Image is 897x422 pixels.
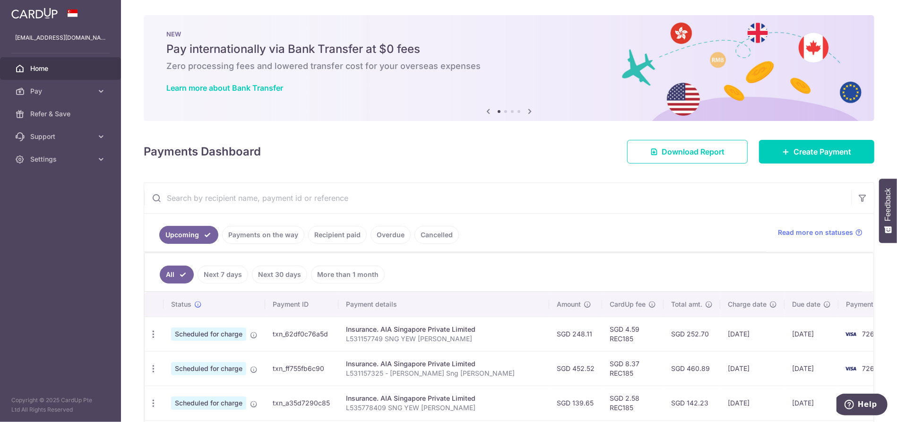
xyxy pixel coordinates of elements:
[265,317,338,351] td: txn_62df0c76a5d
[664,386,720,420] td: SGD 142.23
[346,369,542,378] p: L531157325 - [PERSON_NAME] Sng [PERSON_NAME]
[557,300,581,309] span: Amount
[862,364,879,372] span: 7260
[837,394,888,417] iframe: Opens a widget where you can find more information
[265,386,338,420] td: txn_a35d7290c85
[166,30,852,38] p: NEW
[30,155,93,164] span: Settings
[222,226,304,244] a: Payments on the way
[308,226,367,244] a: Recipient paid
[252,266,307,284] a: Next 30 days
[166,42,852,57] h5: Pay internationally via Bank Transfer at $0 fees
[602,317,664,351] td: SGD 4.59 REC185
[671,300,702,309] span: Total amt.
[841,363,860,374] img: Bank Card
[862,330,879,338] span: 7260
[664,351,720,386] td: SGD 460.89
[720,386,785,420] td: [DATE]
[792,300,820,309] span: Due date
[265,351,338,386] td: txn_ff755fb6c90
[371,226,411,244] a: Overdue
[662,146,724,157] span: Download Report
[346,394,542,403] div: Insurance. AIA Singapore Private Limited
[346,334,542,344] p: L531157749 SNG YEW [PERSON_NAME]
[171,362,246,375] span: Scheduled for charge
[610,300,646,309] span: CardUp fee
[171,327,246,341] span: Scheduled for charge
[346,359,542,369] div: Insurance. AIA Singapore Private Limited
[338,292,549,317] th: Payment details
[549,351,602,386] td: SGD 452.52
[159,226,218,244] a: Upcoming
[793,146,851,157] span: Create Payment
[602,386,664,420] td: SGD 2.58 REC185
[30,86,93,96] span: Pay
[346,403,542,413] p: L535778409 SNG YEW [PERSON_NAME]
[346,325,542,334] div: Insurance. AIA Singapore Private Limited
[144,143,261,160] h4: Payments Dashboard
[549,317,602,351] td: SGD 248.11
[602,351,664,386] td: SGD 8.37 REC185
[171,300,191,309] span: Status
[30,109,93,119] span: Refer & Save
[627,140,748,164] a: Download Report
[15,33,106,43] p: [EMAIL_ADDRESS][DOMAIN_NAME]
[30,64,93,73] span: Home
[728,300,767,309] span: Charge date
[30,132,93,141] span: Support
[720,351,785,386] td: [DATE]
[785,386,838,420] td: [DATE]
[759,140,874,164] a: Create Payment
[664,317,720,351] td: SGD 252.70
[166,83,283,93] a: Learn more about Bank Transfer
[171,396,246,410] span: Scheduled for charge
[198,266,248,284] a: Next 7 days
[879,179,897,243] button: Feedback - Show survey
[785,351,838,386] td: [DATE]
[549,386,602,420] td: SGD 139.65
[778,228,853,237] span: Read more on statuses
[841,328,860,340] img: Bank Card
[720,317,785,351] td: [DATE]
[11,8,58,19] img: CardUp
[265,292,338,317] th: Payment ID
[144,183,851,213] input: Search by recipient name, payment id or reference
[884,188,892,221] span: Feedback
[311,266,385,284] a: More than 1 month
[166,60,852,72] h6: Zero processing fees and lowered transfer cost for your overseas expenses
[160,266,194,284] a: All
[778,228,862,237] a: Read more on statuses
[144,15,874,121] img: Bank transfer banner
[785,317,838,351] td: [DATE]
[414,226,459,244] a: Cancelled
